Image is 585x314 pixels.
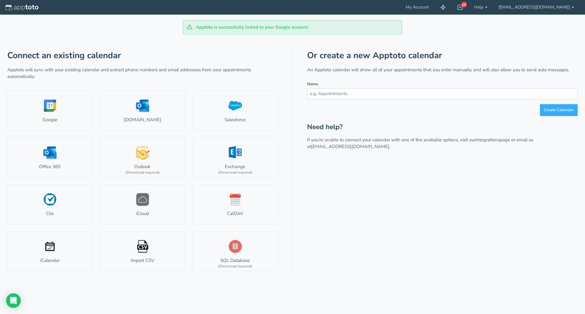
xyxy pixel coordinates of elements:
label: Name [307,81,318,87]
div: (Download required) [126,170,160,175]
a: CalDAV [193,185,278,224]
div: Apptoto is successfully linked to your Google account. [183,20,402,34]
a: [EMAIL_ADDRESS][DOMAIN_NAME]. [311,143,390,150]
div: Open Intercom Messenger [6,293,21,308]
a: iCalendar [7,231,93,271]
div: 10 [461,2,467,7]
img: logo-apptoto--white.svg [5,5,38,11]
div: (Download required) [218,170,252,175]
a: Salesforce [193,91,278,130]
a: SQL Database [193,231,278,271]
h1: Connect an existing calendar [7,51,278,60]
p: If you’re unable to connect your calendar with one of the available options, visit our page or em... [307,137,578,150]
a: iCloud [100,185,185,224]
a: Exchange [193,138,278,177]
h1: Or create a new Apptoto calendar [307,51,578,60]
a: Outlook [100,138,185,177]
button: Create Calendar [540,104,578,116]
p: Apptoto will sync with your existing calendar and extract phone numbers and email addresses from ... [7,67,278,80]
a: Clio [7,185,93,224]
div: (Download required) [218,264,252,269]
a: Google [7,91,93,130]
input: e.g. Appointments [307,88,578,99]
a: [DOMAIN_NAME] [100,91,185,130]
h2: Need help? [307,123,578,131]
p: An Apptoto calendar will show all of your appointments that you enter manually and will also allo... [307,67,578,73]
a: integrations [476,137,500,143]
a: Import CSV [100,231,185,271]
a: Office 365 [7,138,93,177]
